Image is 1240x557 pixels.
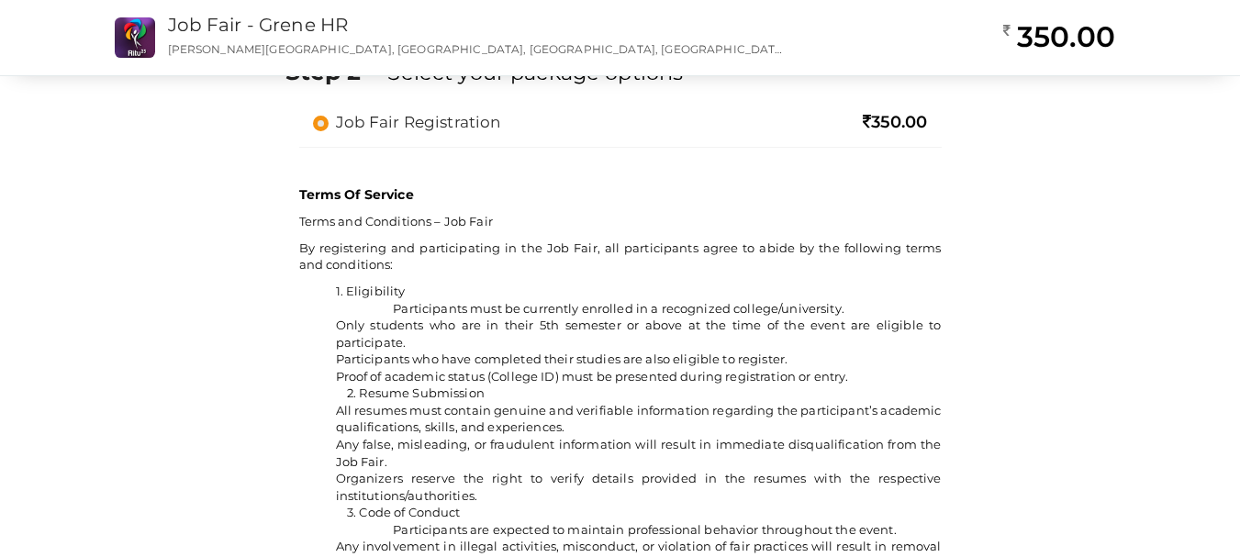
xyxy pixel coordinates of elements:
[863,112,928,132] span: 350.00
[336,470,942,504] li: Organizers reserve the right to verify details provided in the resumes with the respective instit...
[336,436,942,470] li: Any false, misleading, or fraudulent information will result in immediate disqualification from t...
[336,317,942,351] li: Only students who are in their 5th semester or above at the time of the event are eligible to par...
[168,14,349,36] a: Job Fair - Grene HR
[115,17,155,58] img: CS2O7UHK_small.png
[299,213,942,230] p: Terms and Conditions – Job Fair
[347,505,461,519] span: 3. Code of Conduct
[168,41,788,57] p: [PERSON_NAME][GEOGRAPHIC_DATA], [GEOGRAPHIC_DATA], [GEOGRAPHIC_DATA], [GEOGRAPHIC_DATA], [GEOGRAP...
[393,522,896,537] span: Participants are expected to maintain professional behavior throughout the event.
[393,301,844,316] span: Participants must be currently enrolled in a recognized college/university.
[313,111,501,133] label: Job Fair Registration
[336,351,942,368] li: Participants who have completed their studies are also eligible to register.
[336,283,942,300] li: 1. Eligibility
[299,185,942,204] p: Terms Of Service
[299,240,942,273] span: By registering and participating in the Job Fair, all participants agree to abide by the followin...
[1003,18,1115,55] h2: 350.00
[336,402,942,436] li: All resumes must contain genuine and verifiable information regarding the participant’s academic ...
[336,368,942,385] li: Proof of academic status (College ID) must be presented during registration or entry.
[347,385,485,400] span: 2. Resume Submission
